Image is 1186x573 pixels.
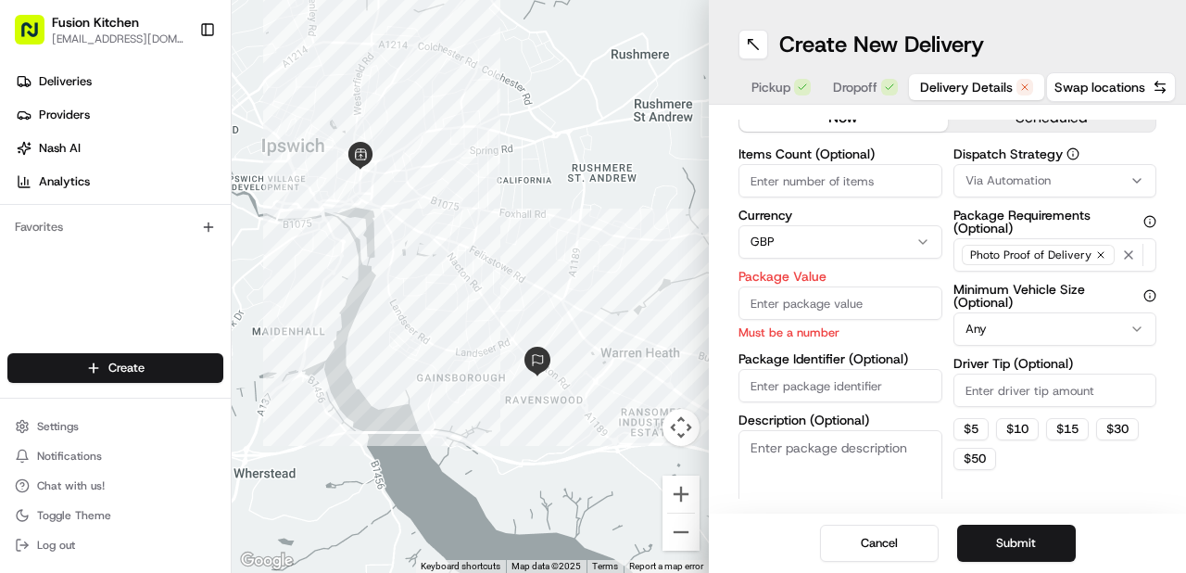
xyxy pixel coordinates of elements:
div: We're available if you need us! [83,196,255,210]
span: Settings [37,419,79,434]
input: Enter number of items [738,164,942,197]
button: Settings [7,414,223,439]
label: Items Count (Optional) [738,147,942,160]
span: API Documentation [175,414,297,433]
input: Enter driver tip amount [953,374,1157,407]
a: Open this area in Google Maps (opens a new window) [236,549,297,573]
img: Grace Nketiah [19,270,48,299]
span: Pylon [184,436,224,450]
a: Deliveries [7,67,231,96]
div: 📗 [19,416,33,431]
span: Nash AI [39,140,81,157]
span: Providers [39,107,90,123]
a: Report a map error [629,561,703,571]
span: Log out [37,538,75,553]
button: Create [7,353,223,383]
span: [PERSON_NAME] [PERSON_NAME] [57,337,246,352]
button: Photo Proof of Delivery [953,238,1157,272]
button: $15 [1046,418,1089,440]
label: Driver Tip (Optional) [953,357,1157,370]
div: Start new chat [83,177,304,196]
button: Via Automation [953,164,1157,197]
span: Via Automation [965,172,1051,189]
a: 📗Knowledge Base [11,407,149,440]
span: Pickup [751,78,790,96]
input: Enter package identifier [738,369,942,402]
a: Nash AI [7,134,231,163]
label: Currency [738,209,942,222]
img: 1732323095091-59ea418b-cfe3-43c8-9ae0-d0d06d6fd42c [39,177,72,210]
button: $50 [953,448,996,470]
button: $30 [1096,418,1139,440]
img: 1736555255976-a54dd68f-1ca7-489b-9aae-adbdc363a1c4 [37,288,52,303]
button: [EMAIL_ADDRESS][DOMAIN_NAME] [52,32,184,46]
img: 1736555255976-a54dd68f-1ca7-489b-9aae-adbdc363a1c4 [37,338,52,353]
span: • [249,337,256,352]
button: Fusion Kitchen [52,13,139,32]
button: Zoom in [662,476,700,513]
button: Dispatch Strategy [1066,147,1079,160]
span: Dropoff [833,78,877,96]
a: Providers [7,100,231,130]
button: Zoom out [662,514,700,551]
span: Photo Proof of Delivery [970,248,1091,262]
span: Deliveries [39,73,92,90]
label: Package Identifier (Optional) [738,352,942,365]
a: Terms [592,561,618,571]
label: Minimum Vehicle Size (Optional) [953,283,1157,309]
img: Nash [19,19,56,56]
button: Notifications [7,443,223,469]
label: Package Requirements (Optional) [953,209,1157,235]
button: Chat with us! [7,473,223,499]
a: 💻API Documentation [149,407,305,440]
div: Favorites [7,212,223,242]
div: 💻 [157,416,171,431]
button: Cancel [820,525,939,562]
button: Log out [7,532,223,558]
span: Delivery Details [920,78,1013,96]
button: Swap locations [1046,72,1176,102]
label: Package Value [738,270,942,283]
span: Analytics [39,173,90,190]
span: • [154,287,160,302]
label: Dispatch Strategy [953,147,1157,160]
button: Start new chat [315,183,337,205]
button: Package Requirements (Optional) [1143,215,1156,228]
button: Keyboard shortcuts [421,560,500,573]
img: Dianne Alexi Soriano [19,320,48,350]
span: Swap locations [1054,78,1145,96]
input: Clear [48,120,306,139]
span: [PERSON_NAME] [57,287,150,302]
a: Analytics [7,167,231,197]
span: [DATE] [164,287,202,302]
button: Submit [957,525,1076,562]
span: Toggle Theme [37,508,111,523]
button: Minimum Vehicle Size (Optional) [1143,289,1156,302]
span: Knowledge Base [37,414,142,433]
label: Description (Optional) [738,414,942,427]
div: Past conversations [19,241,124,256]
span: Chat with us! [37,478,105,493]
span: Map data ©2025 [511,561,581,571]
button: See all [287,237,337,260]
h1: Create New Delivery [779,30,984,59]
span: [DATE] [259,337,297,352]
img: 1736555255976-a54dd68f-1ca7-489b-9aae-adbdc363a1c4 [19,177,52,210]
span: Create [108,360,145,376]
span: Notifications [37,449,102,464]
p: Must be a number [738,324,942,341]
button: Toggle Theme [7,503,223,528]
button: Fusion Kitchen[EMAIL_ADDRESS][DOMAIN_NAME] [7,7,192,52]
button: Map camera controls [662,409,700,446]
input: Enter package value [738,286,942,320]
a: Powered byPylon [131,435,224,450]
button: $5 [953,418,989,440]
p: Welcome 👋 [19,74,337,104]
img: Google [236,549,297,573]
button: $10 [996,418,1039,440]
